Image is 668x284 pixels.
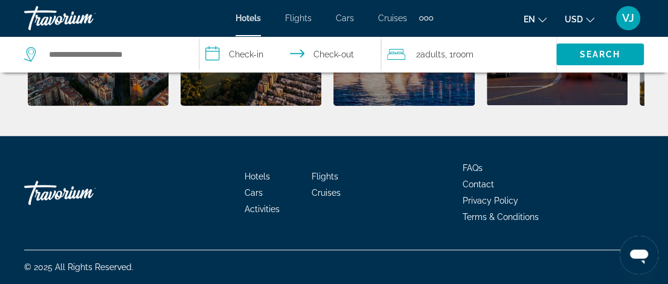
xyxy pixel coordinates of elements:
a: Go Home [24,175,145,211]
span: © 2025 All Rights Reserved. [24,262,133,272]
button: Travelers: 2 adults, 0 children [381,36,556,73]
a: Cruises [312,188,341,198]
input: Search hotel destination [48,45,181,63]
span: VJ [622,12,634,24]
a: FAQs [463,163,483,173]
span: , 1 [445,46,474,63]
span: 2 [416,46,445,63]
iframe: Button to launch messaging window [620,236,658,274]
button: Change currency [565,10,594,28]
button: Search [556,44,644,65]
a: Cars [336,13,354,23]
span: Search [580,50,621,59]
a: Cars [245,188,263,198]
a: Contact [463,179,494,189]
button: User Menu [612,5,644,31]
a: Terms & Conditions [463,212,539,222]
a: Travorium [24,2,145,34]
button: Change language [524,10,547,28]
a: Flights [312,172,338,181]
a: Privacy Policy [463,196,518,205]
span: en [524,15,535,24]
a: Hotels [245,172,270,181]
a: Cruises [378,13,407,23]
span: USD [565,15,583,24]
a: Flights [285,13,312,23]
a: Activities [245,204,280,214]
span: Room [453,50,474,59]
a: Hotels [236,13,261,23]
span: Adults [420,50,445,59]
button: Extra navigation items [419,8,433,28]
button: Select check in and out date [199,36,381,73]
